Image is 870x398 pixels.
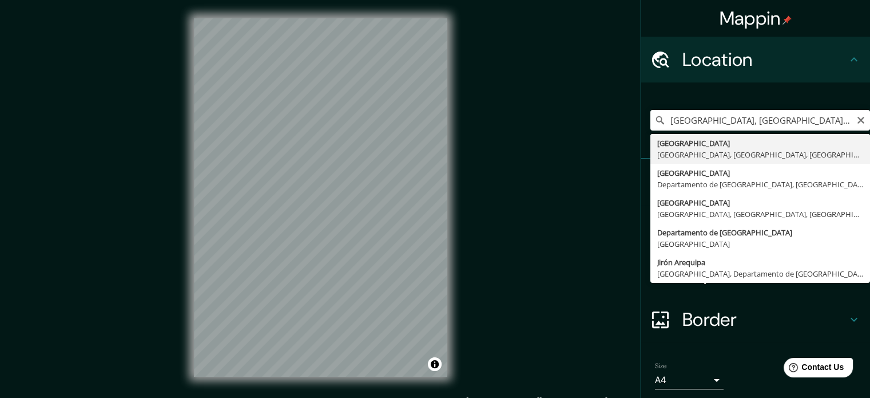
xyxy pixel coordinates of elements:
[657,167,863,179] div: [GEOGRAPHIC_DATA]
[641,159,870,205] div: Pins
[641,37,870,82] div: Location
[657,208,863,220] div: [GEOGRAPHIC_DATA], [GEOGRAPHIC_DATA], [GEOGRAPHIC_DATA]
[655,361,667,371] label: Size
[856,114,865,125] button: Clear
[682,48,847,71] h4: Location
[641,297,870,342] div: Border
[641,205,870,251] div: Style
[641,251,870,297] div: Layout
[782,15,792,25] img: pin-icon.png
[428,357,442,371] button: Toggle attribution
[657,137,863,149] div: [GEOGRAPHIC_DATA]
[768,353,857,385] iframe: Help widget launcher
[657,179,863,190] div: Departamento de [GEOGRAPHIC_DATA], [GEOGRAPHIC_DATA]
[657,227,863,238] div: Departamento de [GEOGRAPHIC_DATA]
[655,371,724,389] div: A4
[657,268,863,279] div: [GEOGRAPHIC_DATA], Departamento de [GEOGRAPHIC_DATA], [GEOGRAPHIC_DATA]
[657,257,863,268] div: Jirón Arequipa
[194,18,447,377] canvas: Map
[657,197,863,208] div: [GEOGRAPHIC_DATA]
[682,308,847,331] h4: Border
[720,7,792,30] h4: Mappin
[657,149,863,160] div: [GEOGRAPHIC_DATA], [GEOGRAPHIC_DATA], [GEOGRAPHIC_DATA]
[657,238,863,250] div: [GEOGRAPHIC_DATA]
[682,262,847,285] h4: Layout
[650,110,870,131] input: Pick your city or area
